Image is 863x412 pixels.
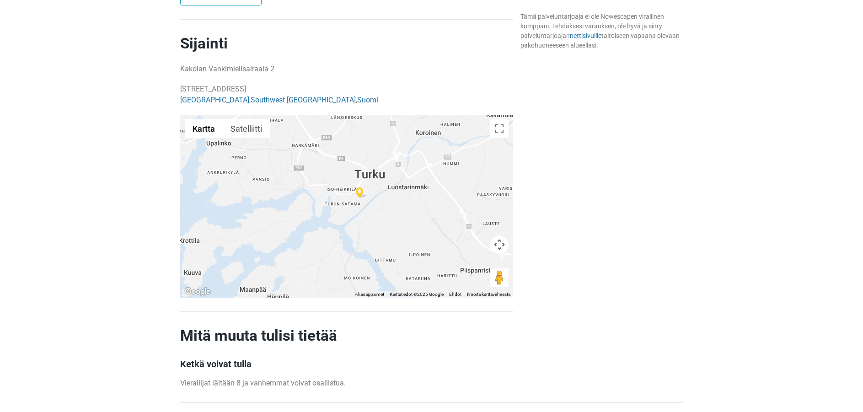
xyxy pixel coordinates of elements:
a: Southwest [GEOGRAPHIC_DATA] [251,96,356,104]
button: Kartan kamerasäätimet [490,235,509,254]
a: Ehdot (avautuu uudelle välilehdelle) [449,292,461,297]
p: [STREET_ADDRESS] , , [180,84,513,106]
button: Koko näytön näkymä päälle/pois [490,119,509,138]
a: Avaa tämä alue Google Mapsissa (avautuu uuteen ikkunaan) [182,286,213,298]
a: [GEOGRAPHIC_DATA] [180,96,249,104]
a: Suomi [357,96,378,104]
h2: Mitä muuta tulisi tietää [180,326,513,345]
p: Kakolan Vankimielisairaala 2 [180,64,513,75]
p: Vierailijat iältään 8 ja vanhemmat voivat osallistua. [180,378,513,389]
button: Pikanäppäimet [354,291,384,298]
img: Google [182,286,213,298]
h3: Ketkä voivat tulla [180,358,513,369]
button: Avaa Street View vetämällä Pegman kartalle [490,268,509,287]
span: Karttatiedot ©2025 Google [390,292,444,297]
button: Näytä satelliittikuvat [223,119,270,138]
a: Ilmoita karttavirheestä [467,292,510,297]
button: Näytä katukartta [185,119,223,138]
a: nettisivuille [570,32,601,39]
h2: Sijainti [180,34,513,53]
div: Tämä palveluntarjoaja ei ole Nowescapen virallinen kumppani. Tehdäksesi varauksen, ole hyvä ja si... [520,12,683,50]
